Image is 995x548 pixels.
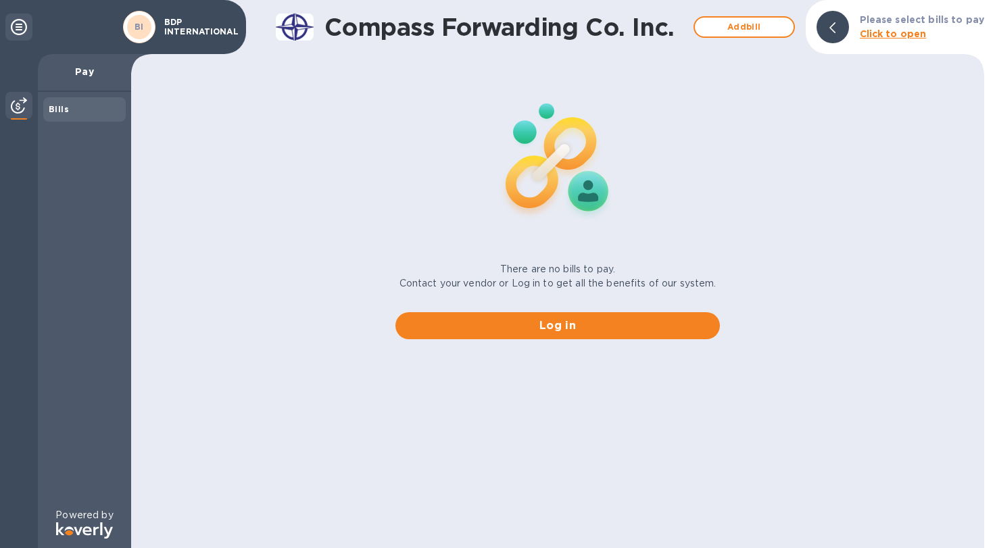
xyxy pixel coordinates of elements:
p: Pay [49,65,120,78]
span: Log in [406,318,709,334]
b: Click to open [860,28,927,39]
b: Bills [49,104,69,114]
b: Please select bills to pay [860,14,984,25]
span: Add bill [706,19,783,35]
p: Powered by [55,508,113,522]
p: There are no bills to pay. Contact your vendor or Log in to get all the benefits of our system. [399,262,717,291]
button: Log in [395,312,720,339]
p: BDP INTERNATIONAL [164,18,232,36]
h1: Compass Forwarding Co. Inc. [324,13,687,41]
b: BI [135,22,144,32]
button: Addbill [694,16,795,38]
img: Logo [56,522,113,539]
